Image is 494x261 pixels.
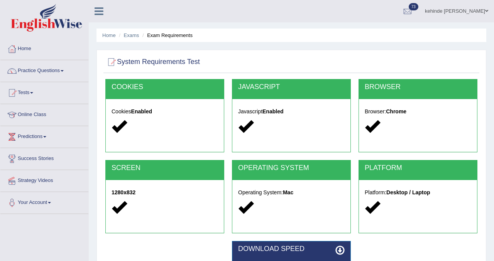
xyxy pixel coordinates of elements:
a: Home [0,38,88,57]
a: Practice Questions [0,60,88,79]
a: Predictions [0,126,88,145]
a: Your Account [0,192,88,211]
h2: BROWSER [365,83,471,91]
a: Strategy Videos [0,170,88,189]
h5: Cookies [112,109,218,115]
h2: JAVASCRIPT [238,83,345,91]
li: Exam Requirements [140,32,193,39]
h2: COOKIES [112,83,218,91]
a: Success Stories [0,148,88,167]
strong: Enabled [131,108,152,115]
h2: System Requirements Test [105,56,200,68]
h5: Browser: [365,109,471,115]
h2: PLATFORM [365,164,471,172]
h2: SCREEN [112,164,218,172]
h5: Platform: [365,190,471,195]
strong: Enabled [262,108,283,115]
strong: Desktop / Laptop [386,189,430,195]
h5: Operating System: [238,190,345,195]
h2: DOWNLOAD SPEED [238,245,345,253]
h5: Javascript [238,109,345,115]
h2: OPERATING SYSTEM [238,164,345,172]
span: 73 [409,3,418,10]
a: Home [102,32,116,38]
a: Online Class [0,104,88,123]
a: Exams [124,32,139,38]
a: Tests [0,82,88,101]
strong: Mac [283,189,293,195]
strong: Chrome [386,108,406,115]
strong: 1280x832 [112,189,135,195]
